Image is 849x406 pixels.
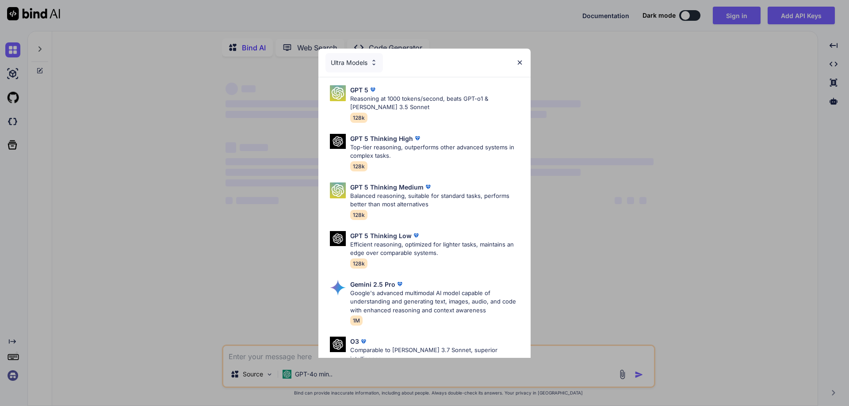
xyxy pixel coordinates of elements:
p: Efficient reasoning, optimized for lighter tasks, maintains an edge over comparable systems. [350,240,524,258]
img: Pick Models [370,59,378,66]
img: Pick Models [330,182,346,198]
img: premium [395,280,404,288]
img: premium [412,231,421,240]
img: Pick Models [330,85,346,101]
p: Gemini 2.5 Pro [350,280,395,289]
p: Top-tier reasoning, outperforms other advanced systems in complex tasks. [350,143,524,160]
img: premium [413,134,422,143]
span: 128k [350,161,367,171]
p: GPT 5 Thinking Low [350,231,412,240]
p: GPT 5 Thinking Medium [350,182,424,192]
span: 1M [350,315,363,326]
span: 128k [350,210,367,220]
p: O3 [350,337,359,346]
img: close [516,59,524,66]
img: Pick Models [330,280,346,296]
p: Comparable to [PERSON_NAME] 3.7 Sonnet, superior intelligence [350,346,524,363]
img: premium [424,182,432,191]
p: Balanced reasoning, suitable for standard tasks, performs better than most alternatives [350,192,524,209]
img: premium [368,85,377,94]
span: 128k [350,258,367,269]
span: 128k [350,113,367,123]
img: Pick Models [330,337,346,352]
img: Pick Models [330,231,346,247]
img: Pick Models [330,134,346,149]
img: premium [359,337,368,346]
p: GPT 5 Thinking High [350,134,413,143]
p: Reasoning at 1000 tokens/second, beats GPT-o1 & [PERSON_NAME] 3.5 Sonnet [350,95,524,112]
p: GPT 5 [350,85,368,95]
p: Google's advanced multimodal AI model capable of understanding and generating text, images, audio... [350,289,524,315]
div: Ultra Models [325,53,383,72]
